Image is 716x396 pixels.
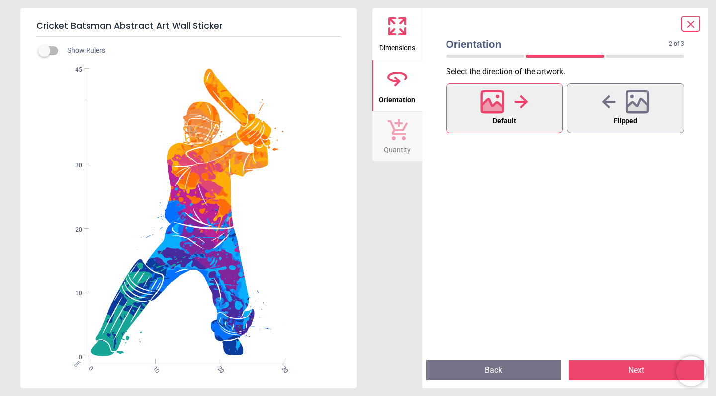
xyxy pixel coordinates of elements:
button: Orientation [372,60,422,112]
span: cm [72,359,81,368]
span: 0 [63,353,82,362]
p: Select the direction of the artwork . [446,66,693,77]
span: 20 [63,226,82,234]
span: 30 [63,161,82,170]
button: Flipped [567,83,684,133]
span: 0 [87,365,93,371]
button: Default [446,83,563,133]
button: Quantity [372,112,422,161]
span: Quantity [384,140,411,155]
span: 20 [215,365,222,371]
span: Orientation [379,90,415,105]
span: 10 [63,289,82,298]
h5: Cricket Batsman Abstract Art Wall Sticker [36,16,341,37]
span: 10 [151,365,157,371]
span: Flipped [614,115,637,128]
span: Default [493,115,516,128]
div: Show Rulers [44,45,357,57]
button: Next [569,360,704,380]
span: 2 of 3 [669,40,684,48]
iframe: Brevo live chat [676,356,706,386]
button: Back [426,360,561,380]
button: Dimensions [372,8,422,60]
span: Orientation [446,37,669,51]
span: 45 [63,66,82,74]
span: 30 [279,365,286,371]
span: Dimensions [379,38,415,53]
